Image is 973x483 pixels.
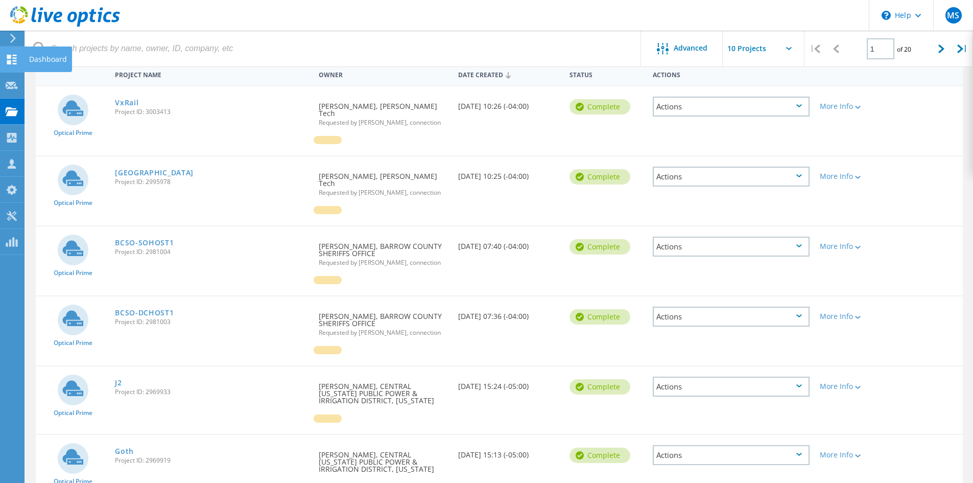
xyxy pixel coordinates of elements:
span: Optical Prime [54,410,92,416]
div: [DATE] 07:36 (-04:00) [453,296,564,330]
svg: \n [882,11,891,20]
span: Requested by [PERSON_NAME], connection [319,190,447,196]
div: Actions [648,64,815,83]
div: [PERSON_NAME], [PERSON_NAME] Tech [314,156,453,206]
div: | [952,31,973,67]
span: MS [947,11,959,19]
div: [PERSON_NAME], BARROW COUNTY SHERIFFS OFFICE [314,296,453,346]
span: Requested by [PERSON_NAME], connection [319,260,447,266]
div: Actions [653,377,810,397]
span: Project ID: 2981004 [115,249,308,255]
span: Project ID: 3003413 [115,109,308,115]
span: Project ID: 2969933 [115,389,308,395]
div: [PERSON_NAME], CENTRAL [US_STATE] PUBLIC POWER & IRRIGATION DISTRICT, [US_STATE] [314,366,453,415]
span: Advanced [674,44,707,52]
div: More Info [820,313,884,320]
div: Complete [569,169,630,185]
a: J2 [115,379,122,386]
span: Optical Prime [54,130,92,136]
div: More Info [820,451,884,458]
div: More Info [820,103,884,110]
div: [PERSON_NAME], BARROW COUNTY SHERIFFS OFFICE [314,226,453,276]
div: [DATE] 10:25 (-04:00) [453,156,564,190]
div: Complete [569,99,630,114]
div: Actions [653,237,810,257]
a: VxRail [115,99,138,106]
div: [DATE] 07:40 (-04:00) [453,226,564,260]
div: Status [564,64,648,83]
input: Search projects by name, owner, ID, company, etc [26,31,642,66]
div: Actions [653,97,810,117]
div: Complete [569,239,630,255]
a: BCSO-SOHOST1 [115,239,174,246]
div: More Info [820,383,884,390]
a: BCSO-DCHOST1 [115,309,174,316]
div: [DATE] 15:13 (-05:00) [453,435,564,469]
div: More Info [820,243,884,250]
span: Project ID: 2981003 [115,319,308,325]
span: Optical Prime [54,200,92,206]
div: Actions [653,307,810,327]
span: Requested by [PERSON_NAME], connection [319,120,447,126]
span: Optical Prime [54,340,92,346]
span: of 20 [897,45,911,54]
span: Requested by [PERSON_NAME], connection [319,330,447,336]
div: [DATE] 10:26 (-04:00) [453,86,564,120]
div: More Info [820,173,884,180]
div: [PERSON_NAME], [PERSON_NAME] Tech [314,86,453,136]
span: Optical Prime [54,270,92,276]
a: Live Optics Dashboard [10,21,120,29]
div: Complete [569,379,630,395]
div: Complete [569,309,630,325]
div: Date Created [453,64,564,84]
div: Complete [569,448,630,463]
a: [GEOGRAPHIC_DATA] [115,169,194,176]
div: [PERSON_NAME], CENTRAL [US_STATE] PUBLIC POWER & IRRIGATION DISTRICT, [US_STATE] [314,435,453,483]
div: Dashboard [29,56,67,63]
div: [DATE] 15:24 (-05:00) [453,366,564,400]
div: Owner [314,64,453,83]
span: Project ID: 2995978 [115,179,308,185]
span: Project ID: 2969919 [115,457,308,464]
div: Actions [653,445,810,465]
div: | [804,31,825,67]
div: Actions [653,167,810,187]
a: Goth [115,448,134,455]
div: Project Name [110,64,314,83]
